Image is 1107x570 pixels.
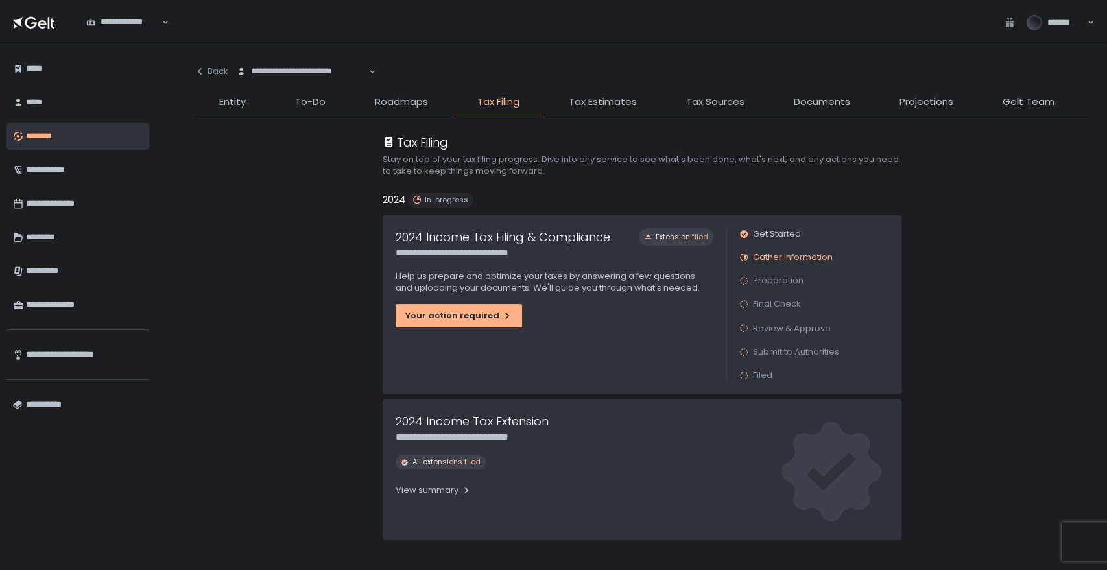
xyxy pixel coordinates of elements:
[396,484,471,496] div: View summary
[295,95,326,110] span: To-Do
[396,270,713,294] p: Help us prepare and optimize your taxes by answering a few questions and uploading your documents...
[396,480,471,501] button: View summary
[794,95,850,110] span: Documents
[383,193,405,208] h2: 2024
[219,95,246,110] span: Entity
[195,58,228,84] button: Back
[228,58,375,86] div: Search for option
[753,228,801,240] span: Get Started
[1003,95,1054,110] span: Gelt Team
[753,346,839,358] span: Submit to Authorities
[412,457,481,467] span: All extensions filed
[753,370,772,381] span: Filed
[425,195,468,205] span: In-progress
[686,95,744,110] span: Tax Sources
[237,77,368,90] input: Search for option
[78,9,169,36] div: Search for option
[195,65,228,77] div: Back
[899,95,953,110] span: Projections
[375,95,428,110] span: Roadmaps
[569,95,637,110] span: Tax Estimates
[405,310,512,322] div: Your action required
[753,298,801,310] span: Final Check
[383,134,448,151] div: Tax Filing
[753,252,833,263] span: Gather Information
[396,412,549,430] h1: 2024 Income Tax Extension
[477,95,519,110] span: Tax Filing
[383,154,901,177] h2: Stay on top of your tax filing progress. Dive into any service to see what's been done, what's ne...
[396,228,610,246] h1: 2024 Income Tax Filing & Compliance
[753,275,803,287] span: Preparation
[656,232,708,242] span: Extension filed
[396,304,522,327] button: Your action required
[753,322,831,335] span: Review & Approve
[86,28,161,41] input: Search for option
